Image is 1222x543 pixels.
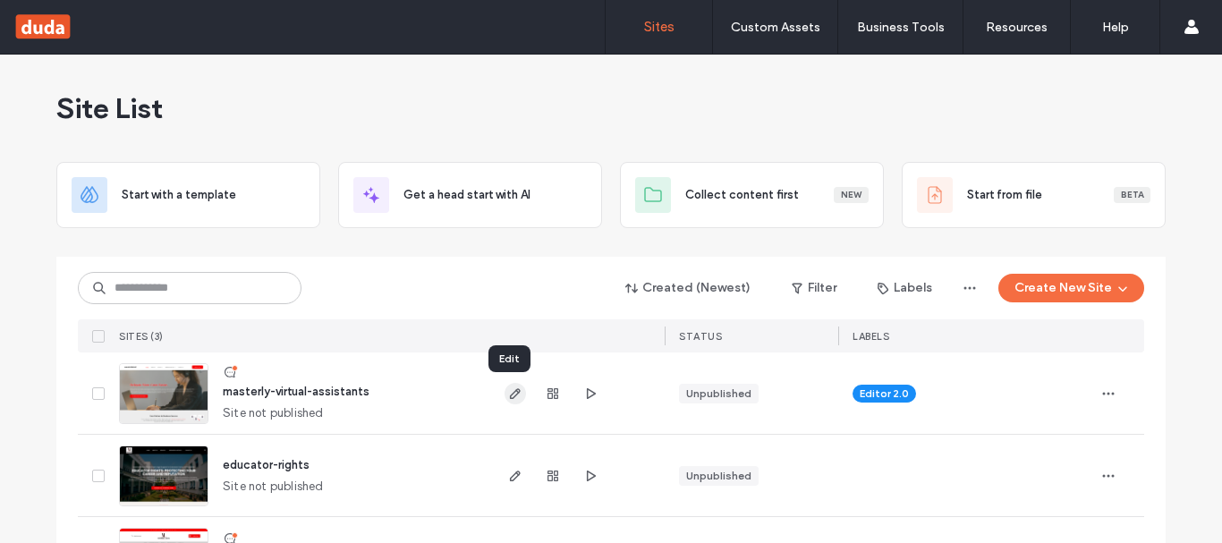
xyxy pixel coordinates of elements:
span: Start from file [967,186,1042,204]
span: STATUS [679,330,722,343]
div: New [834,187,869,203]
span: Get a head start with AI [403,186,530,204]
span: Site List [56,90,163,126]
span: Start with a template [122,186,236,204]
div: Unpublished [686,386,751,402]
button: Filter [774,274,854,302]
div: Get a head start with AI [338,162,602,228]
div: Start from fileBeta [902,162,1166,228]
a: masterly-virtual-assistants [223,385,369,398]
span: SITES (3) [119,330,164,343]
div: Edit [488,345,530,372]
span: LABELS [853,330,889,343]
div: Beta [1114,187,1150,203]
label: Business Tools [857,20,945,35]
label: Sites [644,19,675,35]
button: Labels [861,274,948,302]
label: Custom Assets [731,20,820,35]
button: Create New Site [998,274,1144,302]
label: Help [1102,20,1129,35]
div: Unpublished [686,468,751,484]
div: Start with a template [56,162,320,228]
span: Site not published [223,404,324,422]
span: Site not published [223,478,324,496]
div: Collect content firstNew [620,162,884,228]
button: Created (Newest) [610,274,767,302]
label: Resources [986,20,1048,35]
span: Help [40,13,77,29]
a: educator-rights [223,458,310,471]
span: Collect content first [685,186,799,204]
span: Editor 2.0 [860,386,909,402]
